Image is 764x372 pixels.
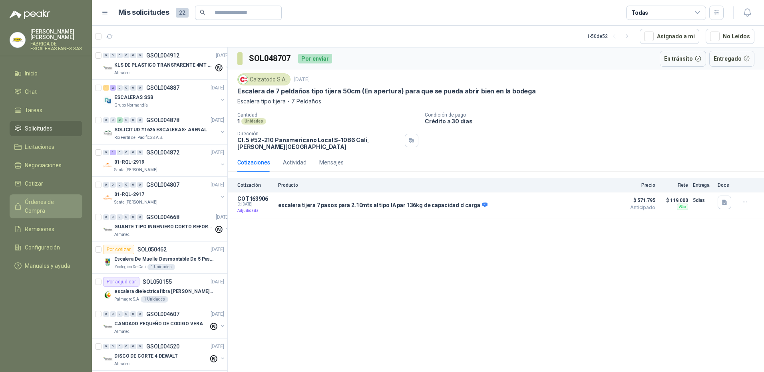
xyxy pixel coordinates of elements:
p: Entrega [693,182,713,188]
div: 0 [103,311,109,317]
div: 0 [117,214,123,220]
a: 0 0 2 0 0 0 GSOL004878[DATE] Company LogoSOLICITUD #1626 ESCALERAS- ARENALRio Fertil del Pacífico... [103,115,226,141]
div: 0 [123,311,129,317]
p: GSOL004872 [146,150,179,155]
span: Configuración [25,243,60,252]
p: [DATE] [211,278,224,286]
p: Escalera tipo tijera - 7 Peldaños [237,97,754,106]
p: Cotización [237,182,273,188]
div: Mensajes [319,158,344,167]
p: COT163906 [237,196,273,202]
div: 0 [110,311,116,317]
div: 1 - 50 de 52 [587,30,633,43]
div: Actividad [283,158,306,167]
span: Órdenes de Compra [25,198,75,215]
img: Company Logo [103,96,113,105]
div: 0 [103,182,109,188]
div: 0 [110,214,116,220]
p: Dirección [237,131,402,137]
div: Por adjudicar [103,277,139,287]
span: Remisiones [25,225,54,233]
p: [DATE] [211,149,224,156]
img: Company Logo [103,290,113,299]
p: [DATE] [211,181,224,189]
p: GSOL004520 [146,344,179,349]
p: GSOL004807 [146,182,179,188]
div: 0 [123,344,129,349]
div: 0 [137,150,143,155]
div: 0 [130,53,136,58]
p: Santa [PERSON_NAME] [114,167,157,173]
p: Almatec [114,70,129,76]
div: 0 [123,53,129,58]
div: 0 [103,117,109,123]
div: 0 [137,214,143,220]
div: 1 Unidades [147,264,175,270]
span: Licitaciones [25,142,54,151]
button: En tránsito [660,51,706,67]
a: Manuales y ayuda [10,258,82,273]
h1: Mis solicitudes [118,7,169,18]
button: No Leídos [706,29,754,44]
img: Company Logo [103,193,113,202]
div: 0 [137,182,143,188]
img: Company Logo [103,160,113,170]
p: [DATE] [211,246,224,253]
a: 0 0 0 0 0 0 GSOL004668[DATE] Company LogoGUANTE TIPO INGENIERO CORTO REFORZADOAlmatec [103,212,231,238]
p: [PERSON_NAME] [PERSON_NAME] [30,29,82,40]
span: 22 [176,8,189,18]
p: [DATE] [211,84,224,92]
button: Asignado a mi [640,29,699,44]
div: 0 [130,117,136,123]
span: Solicitudes [25,124,52,133]
p: Docs [718,182,734,188]
p: [DATE] [211,311,224,318]
div: 0 [123,182,129,188]
span: $ 571.795 [615,196,655,205]
div: 0 [103,214,109,220]
div: 1 [110,150,116,155]
div: 0 [103,150,109,155]
div: 0 [137,344,143,349]
p: [DATE] [294,76,310,83]
p: Almatec [114,232,129,238]
div: 0 [117,182,123,188]
p: 01-RQL-2917 [114,191,144,198]
span: Negociaciones [25,161,62,170]
div: 0 [117,53,123,58]
img: Company Logo [10,32,25,47]
p: GUANTE TIPO INGENIERO CORTO REFORZADO [114,223,214,231]
span: C: [DATE] [237,202,273,207]
p: Escalera De Muelle Desmontable De 5 Pasos, Capacida... [114,255,214,263]
a: Órdenes de Compra [10,194,82,218]
img: Company Logo [103,128,113,138]
div: 0 [123,150,129,155]
div: 0 [130,150,136,155]
p: Zoologico De Cali [114,264,146,270]
p: escalera dielectrica fibra [PERSON_NAME] extensible triple [114,288,214,295]
a: Por adjudicarSOL050155[DATE] Company Logoescalera dielectrica fibra [PERSON_NAME] extensible trip... [92,274,227,306]
a: Por cotizarSOL050462[DATE] Company LogoEscalera De Muelle Desmontable De 5 Pasos, Capacida...Zool... [92,241,227,274]
a: Solicitudes [10,121,82,136]
p: 01-RQL-2919 [114,158,144,166]
p: Palmagro S.A [114,296,139,303]
div: Unidades [241,118,266,125]
p: KLS DE PLASTICO TRANSPARENTE 4MT CAL 4 Y CINTA TRA [114,61,214,69]
div: 0 [130,182,136,188]
p: 5 días [693,196,713,205]
p: [DATE] [216,52,229,59]
div: 0 [110,53,116,58]
p: Santa [PERSON_NAME] [114,199,157,206]
div: Flex [677,204,688,210]
p: GSOL004912 [146,53,179,58]
p: GSOL004607 [146,311,179,317]
p: ESCALERAS SSB [114,94,153,101]
p: [DATE] [216,214,229,221]
p: Condición de pago [425,112,761,118]
a: Chat [10,84,82,99]
a: Configuración [10,240,82,255]
p: SOL050462 [137,247,167,252]
p: $ 119.000 [660,196,688,205]
div: 0 [117,344,123,349]
div: 0 [130,85,136,91]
